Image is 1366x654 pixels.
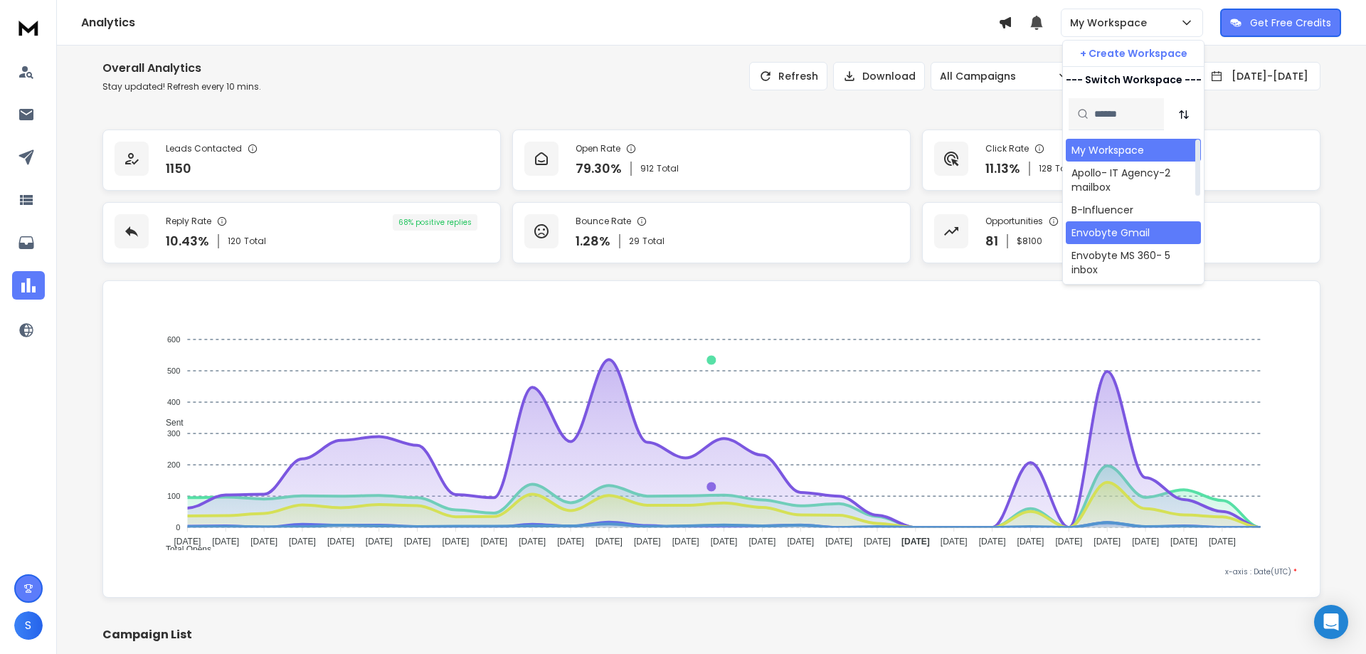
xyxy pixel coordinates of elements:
[176,523,180,532] tspan: 0
[1209,537,1236,547] tspan: [DATE]
[576,231,610,251] p: 1.28 %
[126,566,1297,577] p: x-axis : Date(UTC)
[862,69,916,83] p: Download
[250,537,277,547] tspan: [DATE]
[922,202,1320,263] a: Opportunities81$8100
[81,14,998,31] h1: Analytics
[557,537,584,547] tspan: [DATE]
[228,236,241,247] span: 120
[672,537,699,547] tspan: [DATE]
[14,611,43,640] button: S
[244,236,266,247] span: Total
[102,202,501,263] a: Reply Rate10.43%120Total68% positive replies
[1071,248,1195,277] div: Envobyte MS 360- 5 inbox
[1170,100,1198,129] button: Sort by Sort A-Z
[979,537,1006,547] tspan: [DATE]
[657,163,679,174] span: Total
[922,130,1320,191] a: Click Rate11.13%128Total
[102,130,501,191] a: Leads Contacted1150
[576,216,631,227] p: Bounce Rate
[1080,46,1187,60] p: + Create Workspace
[940,69,1022,83] p: All Campaigns
[1071,166,1195,194] div: Apollo- IT Agency-2 mailbox
[985,143,1029,154] p: Click Rate
[642,236,665,247] span: Total
[102,81,261,93] p: Stay updated! Refresh every 10 mins.
[155,544,211,554] span: Total Opens
[167,429,180,438] tspan: 300
[167,398,180,406] tspan: 400
[576,159,622,179] p: 79.30 %
[512,130,911,191] a: Open Rate79.30%912Total
[864,537,891,547] tspan: [DATE]
[1070,16,1153,30] p: My Workspace
[1250,16,1331,30] p: Get Free Credits
[102,60,261,77] h1: Overall Analytics
[393,214,477,231] div: 68 % positive replies
[1066,73,1202,87] p: --- Switch Workspace ---
[166,159,191,179] p: 1150
[778,69,818,83] p: Refresh
[1314,605,1348,639] div: Open Intercom Messenger
[167,492,180,500] tspan: 100
[174,537,201,547] tspan: [DATE]
[711,537,738,547] tspan: [DATE]
[788,537,815,547] tspan: [DATE]
[166,231,209,251] p: 10.43 %
[1071,143,1144,157] div: My Workspace
[985,159,1020,179] p: 11.13 %
[595,537,623,547] tspan: [DATE]
[481,537,508,547] tspan: [DATE]
[1170,537,1197,547] tspan: [DATE]
[289,537,316,547] tspan: [DATE]
[941,537,968,547] tspan: [DATE]
[212,537,239,547] tspan: [DATE]
[512,202,911,263] a: Bounce Rate1.28%29Total
[825,537,852,547] tspan: [DATE]
[366,537,393,547] tspan: [DATE]
[167,460,180,469] tspan: 200
[155,418,184,428] span: Sent
[634,537,661,547] tspan: [DATE]
[1220,9,1341,37] button: Get Free Credits
[1017,537,1044,547] tspan: [DATE]
[167,335,180,344] tspan: 600
[1017,236,1042,247] p: $ 8100
[629,236,640,247] span: 29
[166,143,242,154] p: Leads Contacted
[519,537,546,547] tspan: [DATE]
[985,231,998,251] p: 81
[749,537,776,547] tspan: [DATE]
[749,62,827,90] button: Refresh
[985,216,1043,227] p: Opportunities
[1071,203,1133,217] div: B-Influencer
[166,216,211,227] p: Reply Rate
[901,537,930,547] tspan: [DATE]
[404,537,431,547] tspan: [DATE]
[1132,537,1159,547] tspan: [DATE]
[1198,62,1320,90] button: [DATE]-[DATE]
[1055,163,1077,174] span: Total
[1094,537,1121,547] tspan: [DATE]
[1039,163,1052,174] span: 128
[640,163,654,174] span: 912
[1071,226,1150,240] div: Envobyte Gmail
[576,143,620,154] p: Open Rate
[14,14,43,41] img: logo
[1056,537,1083,547] tspan: [DATE]
[102,626,1320,643] h2: Campaign List
[1063,41,1204,66] button: + Create Workspace
[833,62,925,90] button: Download
[327,537,354,547] tspan: [DATE]
[443,537,470,547] tspan: [DATE]
[167,366,180,375] tspan: 500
